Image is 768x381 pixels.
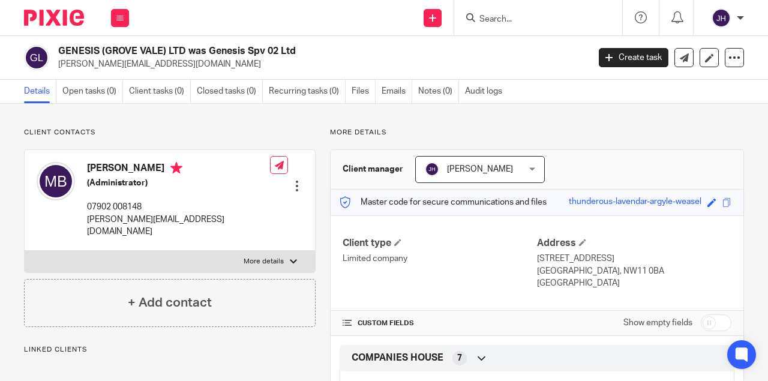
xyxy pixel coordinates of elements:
p: 07902 008148 [87,201,270,213]
h3: Client manager [343,163,403,175]
input: Search [478,14,586,25]
a: Open tasks (0) [62,80,123,103]
a: Notes (0) [418,80,459,103]
a: Files [352,80,376,103]
a: Emails [382,80,412,103]
h2: GENESIS (GROVE VALE) LTD was Genesis Spv 02 Ltd [58,45,476,58]
p: [STREET_ADDRESS] [537,253,731,265]
h4: Client type [343,237,537,250]
a: Audit logs [465,80,508,103]
a: Details [24,80,56,103]
i: Primary [170,162,182,174]
p: [GEOGRAPHIC_DATA] [537,277,731,289]
p: Linked clients [24,345,316,355]
p: Limited company [343,253,537,265]
img: svg%3E [425,162,439,176]
label: Show empty fields [623,317,692,329]
p: [PERSON_NAME][EMAIL_ADDRESS][DOMAIN_NAME] [58,58,581,70]
h4: Address [537,237,731,250]
h4: + Add contact [128,293,212,312]
p: Client contacts [24,128,316,137]
span: 7 [457,352,462,364]
p: Master code for secure communications and files [340,196,547,208]
img: svg%3E [24,45,49,70]
p: [PERSON_NAME][EMAIL_ADDRESS][DOMAIN_NAME] [87,214,270,238]
span: COMPANIES HOUSE [352,352,443,364]
h4: [PERSON_NAME] [87,162,270,177]
img: svg%3E [712,8,731,28]
h5: (Administrator) [87,177,270,189]
a: Create task [599,48,668,67]
img: Pixie [24,10,84,26]
p: More details [244,257,284,266]
p: [GEOGRAPHIC_DATA], NW11 0BA [537,265,731,277]
a: Client tasks (0) [129,80,191,103]
a: Recurring tasks (0) [269,80,346,103]
div: thunderous-lavendar-argyle-weasel [569,196,701,209]
span: [PERSON_NAME] [447,165,513,173]
a: Closed tasks (0) [197,80,263,103]
p: More details [330,128,744,137]
h4: CUSTOM FIELDS [343,319,537,328]
img: svg%3E [37,162,75,200]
